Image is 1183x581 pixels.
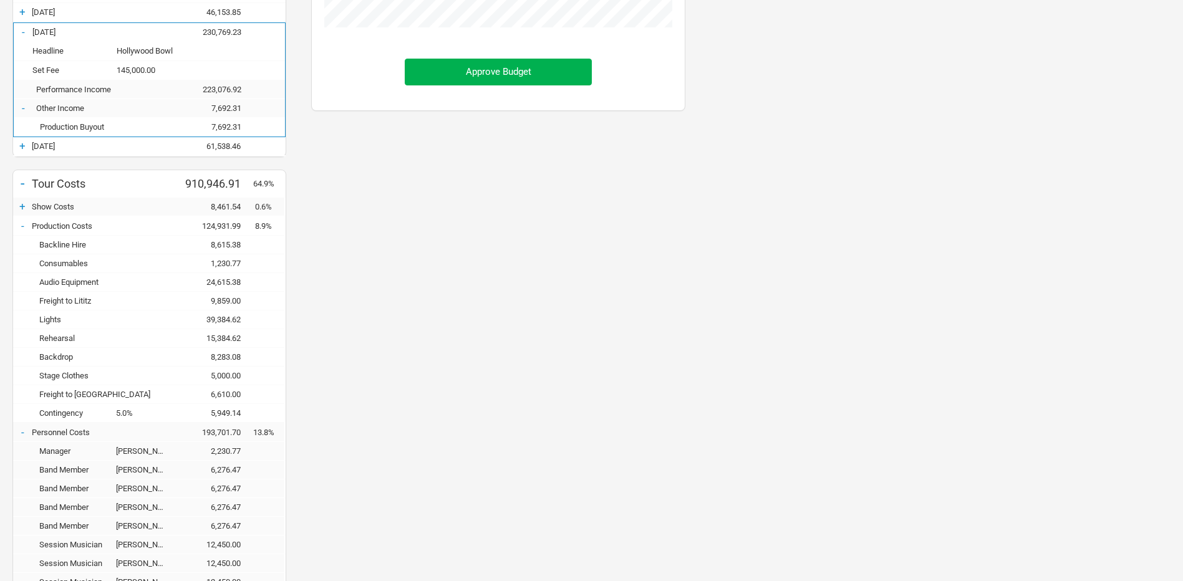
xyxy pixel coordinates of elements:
[253,221,284,231] div: 8.9%
[405,59,592,85] button: Approve Budget
[116,521,178,531] div: Paul Bender
[32,46,117,55] div: Headline
[178,7,253,17] div: 46,153.85
[116,502,178,512] div: Perrin Moss
[178,240,253,249] div: 8,615.38
[178,428,253,437] div: 193,701.70
[14,26,32,38] div: -
[178,408,253,418] div: 5,949.14
[32,521,116,531] div: Band Member
[32,7,178,17] div: 01-Sep-25
[117,46,179,55] div: Hollywood Bowl
[178,502,253,512] div: 6,276.47
[32,142,178,151] div: 04-Sep-25
[178,202,253,211] div: 8,461.54
[32,334,178,343] div: Rehearsal
[14,102,32,114] div: -
[116,484,178,493] div: Simon Mavin
[32,85,179,94] div: Performance Income
[32,27,179,37] div: 03-Sep-25
[179,27,254,37] div: 230,769.23
[32,259,178,268] div: Consumables
[32,446,116,456] div: Manager
[178,277,253,287] div: 24,615.38
[32,240,178,249] div: Backline Hire
[13,426,32,438] div: -
[32,352,178,362] div: Backdrop
[13,140,32,152] div: +
[116,408,178,418] div: 5.0%
[178,334,253,343] div: 15,384.62
[178,484,253,493] div: 6,276.47
[253,428,284,437] div: 13.8%
[32,221,178,231] div: Production Costs
[178,221,253,231] div: 124,931.99
[32,484,116,493] div: Band Member
[13,6,32,18] div: +
[32,390,178,399] div: Freight to Japan
[178,352,253,362] div: 8,283.08
[32,315,178,324] div: Lights
[13,219,32,232] div: -
[32,122,179,132] div: Production Buyout
[178,465,253,474] div: 6,276.47
[253,202,284,211] div: 0.6%
[32,277,178,287] div: Audio Equipment
[116,465,178,474] div: Naomi Saalfield
[116,559,178,568] div: Laura Christoforidis
[32,177,178,190] div: Tour Costs
[32,540,116,549] div: Session Musician
[32,103,179,113] div: Other Income
[178,142,253,151] div: 61,538.46
[13,175,32,192] div: -
[116,540,178,549] div: Jace Excell
[116,446,178,456] div: Scott Barkham
[32,465,116,474] div: Band Member
[178,296,253,305] div: 9,859.00
[32,296,178,305] div: Freight to Lititz
[32,371,178,380] div: Stage Clothes
[179,122,254,132] div: 7,692.31
[32,408,116,418] div: Contingency
[178,177,253,190] div: 910,946.91
[178,540,253,549] div: 12,450.00
[32,502,116,512] div: Band Member
[178,521,253,531] div: 6,276.47
[32,202,178,211] div: Show Costs
[32,65,117,75] div: Set Fee
[179,85,254,94] div: 223,076.92
[253,179,284,188] div: 64.9%
[178,315,253,324] div: 39,384.62
[117,65,179,75] div: 145,000.00
[178,371,253,380] div: 5,000.00
[178,446,253,456] div: 2,230.77
[32,559,116,568] div: Session Musician
[178,259,253,268] div: 1,230.77
[466,66,531,77] span: Approve Budget
[178,390,253,399] div: 6,610.00
[13,200,32,213] div: +
[178,559,253,568] div: 12,450.00
[32,428,178,437] div: Personnel Costs
[179,103,254,113] div: 7,692.31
